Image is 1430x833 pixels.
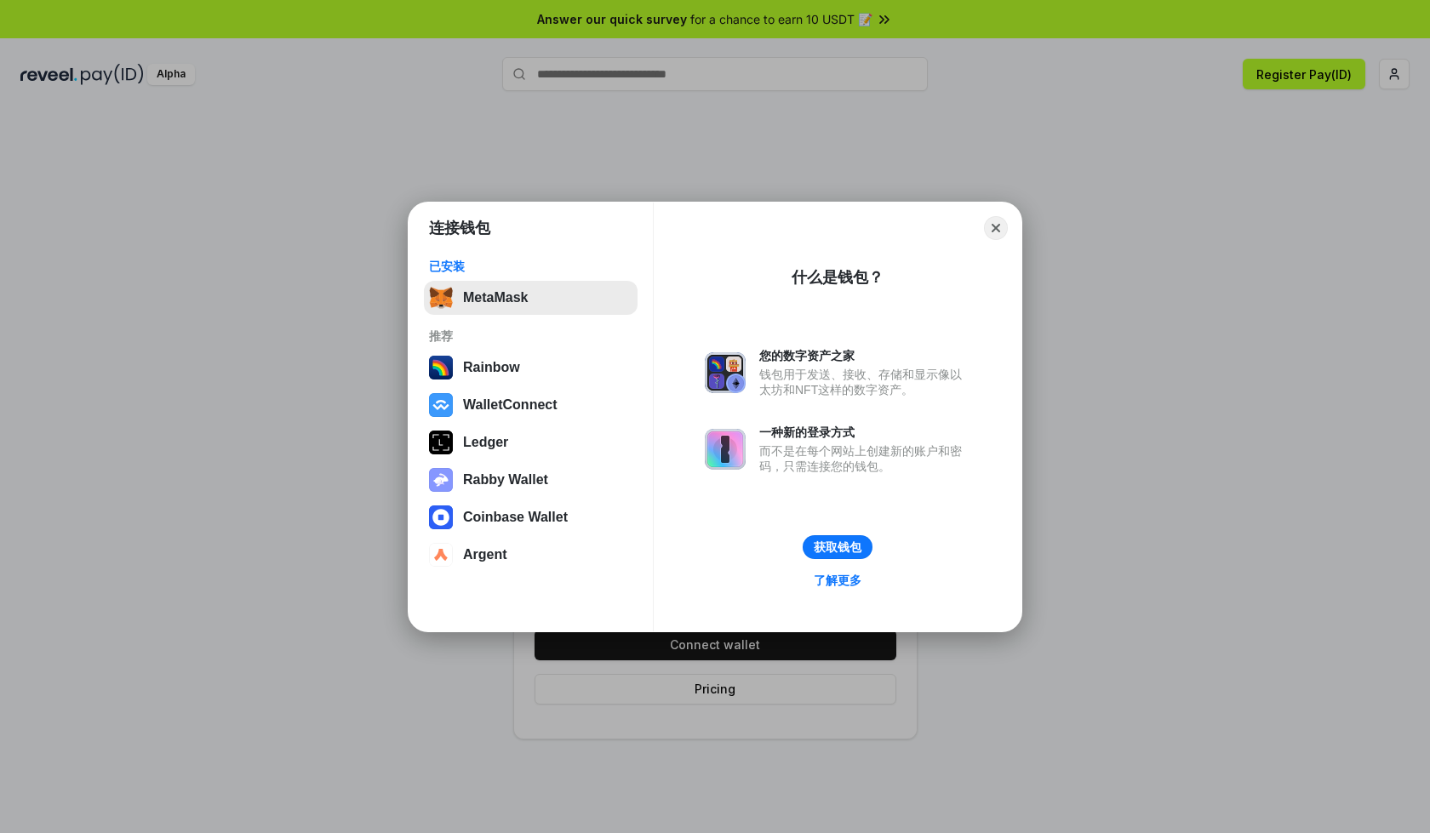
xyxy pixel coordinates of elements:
[424,281,638,315] button: MetaMask
[429,431,453,454] img: svg+xml,%3Csvg%20xmlns%3D%22http%3A%2F%2Fwww.w3.org%2F2000%2Fsvg%22%20width%3D%2228%22%20height%3...
[424,500,638,534] button: Coinbase Wallet
[814,573,861,588] div: 了解更多
[424,538,638,572] button: Argent
[705,352,746,393] img: svg+xml,%3Csvg%20xmlns%3D%22http%3A%2F%2Fwww.w3.org%2F2000%2Fsvg%22%20fill%3D%22none%22%20viewBox...
[429,356,453,379] img: svg+xml,%3Csvg%20width%3D%22120%22%20height%3D%22120%22%20viewBox%3D%220%200%20120%20120%22%20fil...
[429,393,453,417] img: svg+xml,%3Csvg%20width%3D%2228%22%20height%3D%2228%22%20viewBox%3D%220%200%2028%2028%22%20fill%3D...
[463,360,520,375] div: Rainbow
[463,290,528,305] div: MetaMask
[424,351,638,385] button: Rainbow
[984,216,1008,240] button: Close
[424,425,638,459] button: Ledger
[814,539,861,555] div: 获取钱包
[429,505,453,529] img: svg+xml,%3Csvg%20width%3D%2228%22%20height%3D%2228%22%20viewBox%3D%220%200%2028%2028%22%20fill%3D...
[463,547,507,562] div: Argent
[424,388,638,422] button: WalletConnect
[424,463,638,497] button: Rabby Wallet
[759,425,970,440] div: 一种新的登录方式
[463,510,568,525] div: Coinbase Wallet
[429,328,632,344] div: 推荐
[429,286,453,310] img: svg+xml,%3Csvg%20fill%3D%22none%22%20height%3D%2233%22%20viewBox%3D%220%200%2035%2033%22%20width%...
[429,259,632,274] div: 已安装
[804,569,872,591] a: 了解更多
[803,535,872,559] button: 获取钱包
[705,429,746,470] img: svg+xml,%3Csvg%20xmlns%3D%22http%3A%2F%2Fwww.w3.org%2F2000%2Fsvg%22%20fill%3D%22none%22%20viewBox...
[429,543,453,567] img: svg+xml,%3Csvg%20width%3D%2228%22%20height%3D%2228%22%20viewBox%3D%220%200%2028%2028%22%20fill%3D...
[429,218,490,238] h1: 连接钱包
[792,267,884,288] div: 什么是钱包？
[463,472,548,488] div: Rabby Wallet
[463,397,558,413] div: WalletConnect
[759,367,970,397] div: 钱包用于发送、接收、存储和显示像以太坊和NFT这样的数字资产。
[463,435,508,450] div: Ledger
[759,443,970,474] div: 而不是在每个网站上创建新的账户和密码，只需连接您的钱包。
[759,348,970,363] div: 您的数字资产之家
[429,468,453,492] img: svg+xml,%3Csvg%20xmlns%3D%22http%3A%2F%2Fwww.w3.org%2F2000%2Fsvg%22%20fill%3D%22none%22%20viewBox...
